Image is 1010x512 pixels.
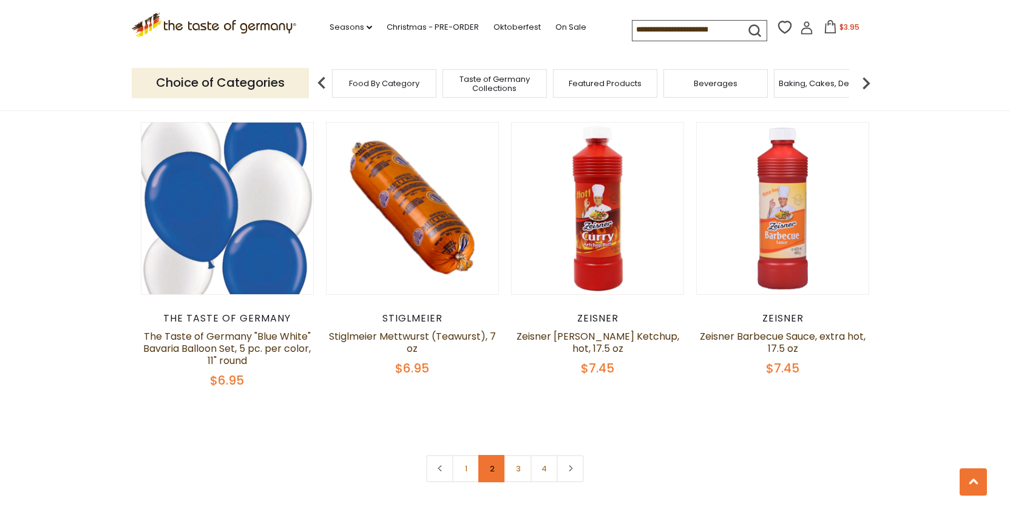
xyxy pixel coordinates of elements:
button: $3.95 [816,20,867,38]
div: Zeisner [511,312,684,325]
img: The Taste of Germany "Blue White" Bavaria Balloon Set, 5 pc. per color, 11" round [141,123,313,294]
a: Stiglmeier Mettwurst (Teawurst), 7 oz [329,329,496,355]
span: $7.45 [581,360,614,377]
div: Stiglmeier [326,312,499,325]
a: Food By Category [349,79,419,88]
a: 4 [530,455,558,482]
a: Featured Products [569,79,642,88]
span: $7.45 [766,360,799,377]
span: $3.95 [839,22,859,32]
a: 3 [504,455,532,482]
a: 1 [452,455,480,482]
a: Christmas - PRE-ORDER [387,21,479,34]
span: $6.95 [210,372,244,389]
img: Zeisner Barbecue Sauce, extra hot, 17.5 oz [697,123,869,294]
a: On Sale [555,21,586,34]
img: Zeisner Curry Ketchup, hot, 17.5 oz [512,123,683,294]
img: next arrow [854,71,878,95]
img: previous arrow [310,71,334,95]
div: The Taste of Germany [141,312,314,325]
p: Choice of Categories [132,68,309,98]
a: Baking, Cakes, Desserts [779,79,873,88]
a: 2 [478,455,506,482]
div: Zeisner [696,312,869,325]
a: Oktoberfest [493,21,541,34]
a: The Taste of Germany "Blue White" Bavaria Balloon Set, 5 pc. per color, 11" round [143,329,311,368]
a: Zeisner Barbecue Sauce, extra hot, 17.5 oz [700,329,866,355]
img: Stiglmeier Mettwurst (Teawurst), 7 oz [327,123,498,294]
a: Beverages [694,79,737,88]
a: Seasons [330,21,372,34]
a: Zeisner [PERSON_NAME] Ketchup, hot, 17.5 oz [517,329,679,355]
span: $6.95 [395,360,429,377]
a: Taste of Germany Collections [446,75,543,93]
